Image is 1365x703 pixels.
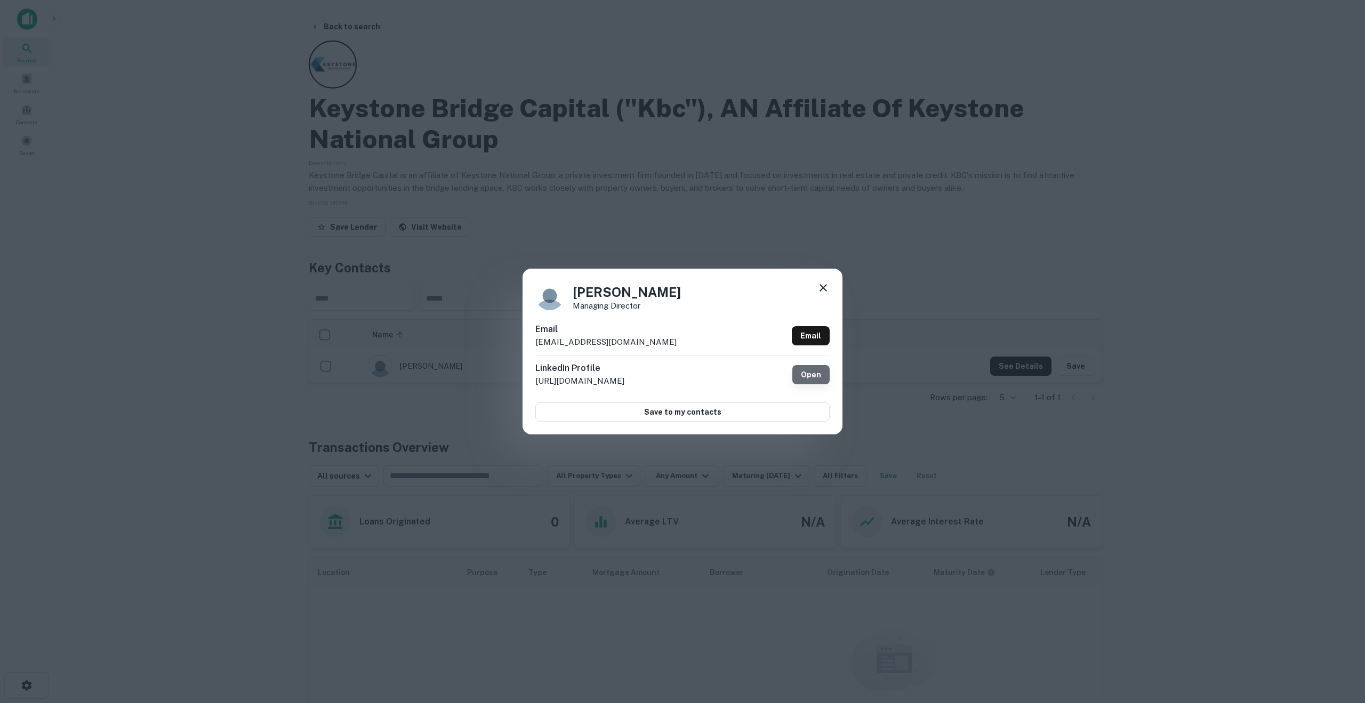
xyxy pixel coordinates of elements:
[535,375,624,387] p: [URL][DOMAIN_NAME]
[573,302,681,310] p: Managing Director
[792,326,830,345] a: Email
[535,281,564,310] img: 9c8pery4andzj6ohjkjp54ma2
[573,282,681,302] h4: [PERSON_NAME]
[535,362,624,375] h6: LinkedIn Profile
[535,402,830,422] button: Save to my contacts
[535,336,677,349] p: [EMAIL_ADDRESS][DOMAIN_NAME]
[1312,618,1365,669] iframe: Chat Widget
[535,323,677,336] h6: Email
[792,365,830,384] a: Open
